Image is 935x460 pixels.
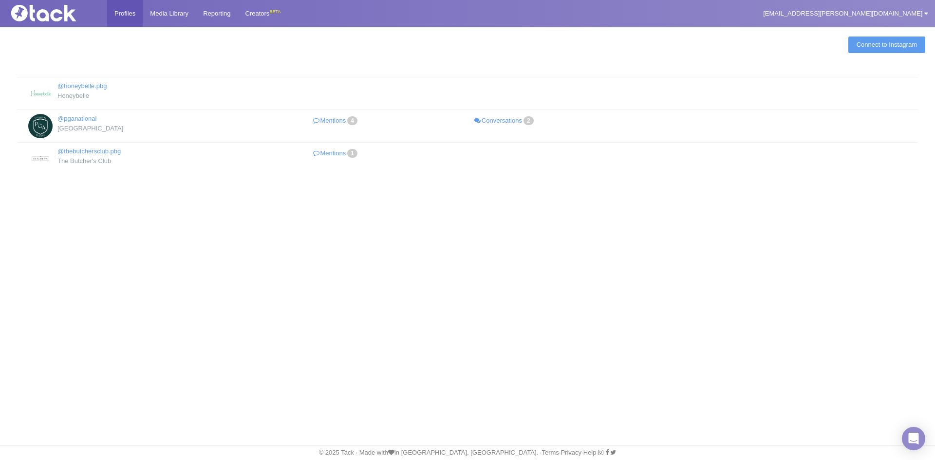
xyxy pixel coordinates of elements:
a: Conversations2 [420,114,589,128]
div: Honeybelle [28,91,237,101]
th: : activate to sort column descending [17,63,918,77]
a: Help [583,449,597,456]
a: Mentions1 [252,147,421,161]
img: PGA National Resort [28,114,53,138]
img: The Butcher's Club [28,147,53,171]
div: BETA [269,7,280,17]
a: Mentions4 [252,114,421,128]
a: Privacy [561,449,581,456]
a: @pganational [57,115,96,122]
div: Open Intercom Messenger [902,427,925,450]
span: 1 [347,149,357,158]
a: @honeybelle.pbg [57,82,107,90]
a: Connect to Instagram [848,37,925,53]
span: 4 [347,116,357,125]
a: Terms [542,449,559,456]
div: [GEOGRAPHIC_DATA] [28,124,237,133]
img: Honeybelle [28,81,53,106]
div: The Butcher's Club [28,156,237,166]
div: © 2025 Tack · Made with in [GEOGRAPHIC_DATA], [GEOGRAPHIC_DATA]. · · · · [2,448,933,457]
a: @thebutchersclub.pbg [57,147,121,155]
span: 2 [524,116,534,125]
img: Tack [7,5,105,21]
